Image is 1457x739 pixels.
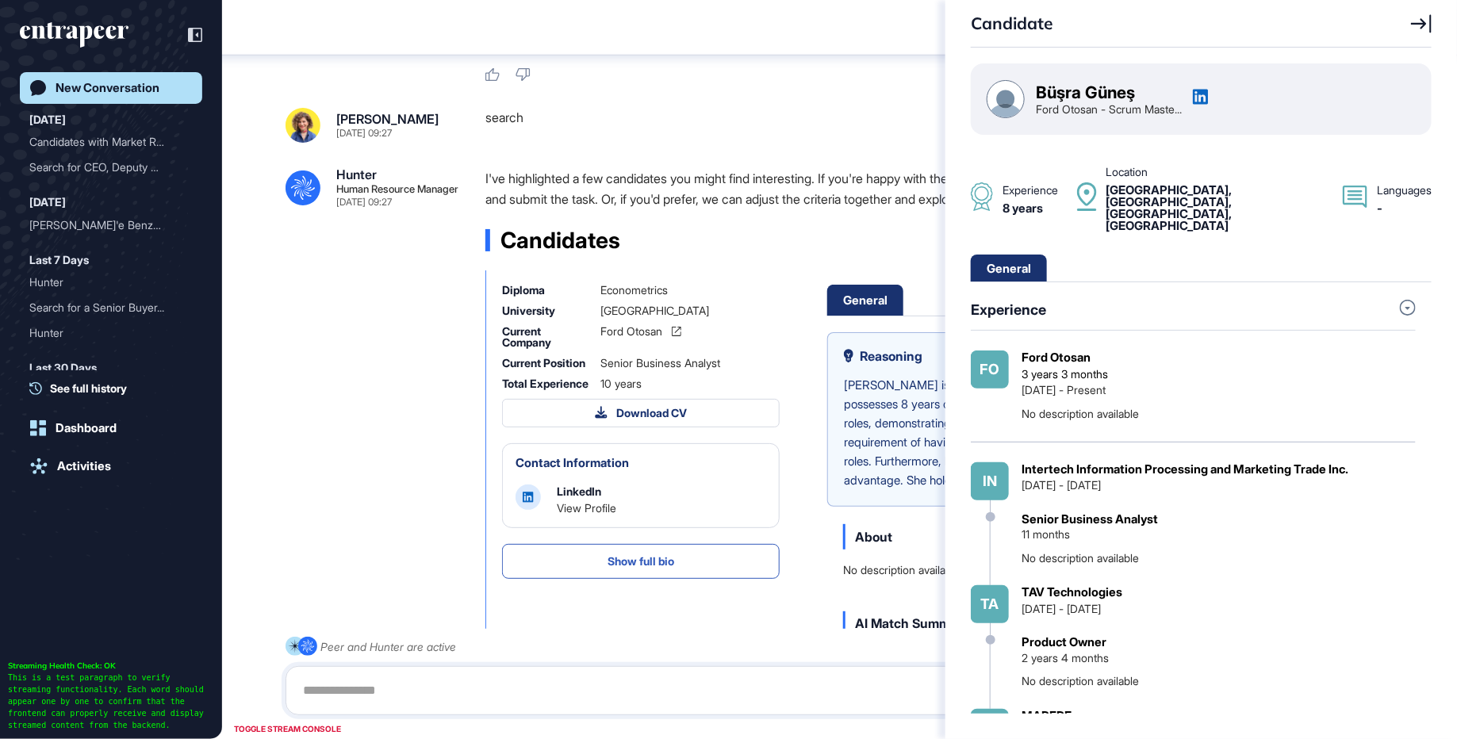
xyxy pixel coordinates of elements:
div: Product Owner [1022,635,1106,649]
div: No description available [1022,550,1139,566]
div: [DATE] - Present [1022,384,1106,396]
div: No description available [1022,673,1139,689]
div: MAPFRE [1022,709,1072,723]
span: [GEOGRAPHIC_DATA], [GEOGRAPHIC_DATA], [GEOGRAPHIC_DATA] [1106,182,1233,221]
div: Experience [1003,185,1058,196]
div: - [1377,202,1382,214]
div: Candidate [971,15,1053,32]
span: , [1229,206,1233,221]
div: TAV Technologies [1022,585,1122,599]
div: In [971,462,1009,500]
div: Intertech Information Processing and Marketing Trade Inc. [1022,462,1348,477]
div: 2 years 4 months [1022,652,1109,664]
span: [GEOGRAPHIC_DATA] [1106,218,1229,233]
div: General [987,262,1031,274]
img: Büşra Güneş [987,81,1024,117]
div: [DATE] - [DATE] [1022,603,1101,615]
span: 3 years 3 months [1022,367,1108,381]
div: 8 years [1003,202,1043,214]
div: Fo [971,350,1009,389]
div: Senior Business Analyst [1022,512,1158,526]
div: 11 months [1022,528,1070,541]
div: [DATE] - [DATE] [1022,479,1101,492]
div: Experience [971,301,1046,318]
div: Languages [1377,185,1432,196]
div: Ford Otosan [1022,350,1091,365]
div: No description available [1022,406,1139,422]
div: Büşra Güneş [1036,84,1135,101]
div: Location [1106,167,1148,178]
div: TA [971,585,1009,623]
div: Ford Otosan - Scrum Master & Senior Business Analyst [1036,104,1182,115]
